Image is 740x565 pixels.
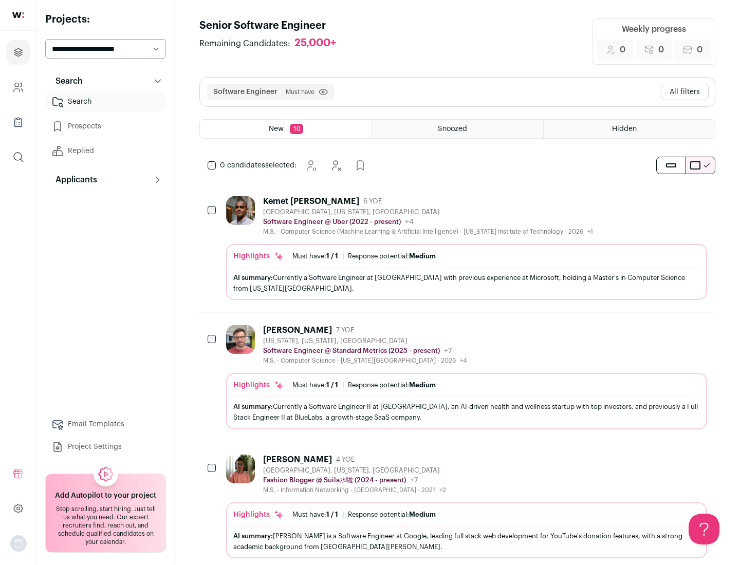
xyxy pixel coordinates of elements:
span: 1 / 1 [326,253,338,259]
a: Company and ATS Settings [6,75,30,100]
div: Must have: [292,381,338,389]
span: 0 [697,44,702,56]
img: nopic.png [10,535,27,552]
button: Software Engineer [213,87,277,97]
span: 10 [290,124,303,134]
div: [GEOGRAPHIC_DATA], [US_STATE], [GEOGRAPHIC_DATA] [263,208,593,216]
h2: Add Autopilot to your project [55,491,156,501]
div: Kemet [PERSON_NAME] [263,196,359,206]
div: Response potential: [348,252,436,260]
button: Add to Prospects [350,155,371,176]
div: [PERSON_NAME] [263,455,332,465]
button: All filters [661,84,709,100]
span: New [269,125,284,133]
button: Hide [325,155,346,176]
span: 1 / 1 [326,382,338,388]
button: Search [45,71,166,91]
img: 322c244f3187aa81024ea13e08450523775794405435f85740c15dbe0cd0baab.jpg [226,455,255,483]
span: 0 candidates [220,162,265,169]
div: Currently a Software Engineer at [GEOGRAPHIC_DATA] with previous experience at Microsoft, holding... [233,272,700,294]
span: AI summary: [233,274,273,281]
span: AI summary: [233,403,273,410]
p: Search [49,75,83,87]
div: Currently a Software Engineer II at [GEOGRAPHIC_DATA], an AI-driven health and wellness startup w... [233,401,700,423]
p: Software Engineer @ Standard Metrics (2025 - present) [263,347,440,355]
div: Highlights [233,251,284,261]
span: 1 / 1 [326,511,338,518]
a: Prospects [45,116,166,137]
span: +4 [405,218,414,225]
p: Software Engineer @ Uber (2022 - present) [263,218,401,226]
div: [PERSON_NAME] [263,325,332,335]
span: Medium [409,511,436,518]
div: M.S. - Computer Science (Machine Learning & Artificial Intelligence) - [US_STATE] Institute of Te... [263,228,593,236]
iframe: Help Scout Beacon - Open [689,514,719,544]
div: Weekly progress [622,23,686,35]
div: M.S. - Computer Science - [US_STATE][GEOGRAPHIC_DATA] - 2026 [263,356,467,365]
a: [PERSON_NAME] 4 YOE [GEOGRAPHIC_DATA], [US_STATE], [GEOGRAPHIC_DATA] Fashion Blogger @ Suila水啦 (2... [226,455,707,558]
span: selected: [220,160,297,171]
div: Must have: [292,252,338,260]
div: Response potential: [348,511,436,519]
a: Company Lists [6,110,30,135]
p: Applicants [49,174,97,186]
a: [PERSON_NAME] 7 YOE [US_STATE], [US_STATE], [GEOGRAPHIC_DATA] Software Engineer @ Standard Metric... [226,325,707,429]
button: Open dropdown [10,535,27,552]
div: [GEOGRAPHIC_DATA], [US_STATE], [GEOGRAPHIC_DATA] [263,466,446,475]
div: Highlights [233,380,284,390]
img: 0fb184815f518ed3bcaf4f46c87e3bafcb34ea1ec747045ab451f3ffb05d485a [226,325,255,354]
div: [US_STATE], [US_STATE], [GEOGRAPHIC_DATA] [263,337,467,345]
a: Search [45,91,166,112]
span: 6 YOE [363,197,382,205]
span: +4 [460,357,467,364]
span: +7 [444,347,452,354]
h2: Projects: [45,12,166,27]
span: 4 YOE [336,456,355,464]
span: 0 [658,44,664,56]
a: Project Settings [45,437,166,457]
div: Highlights [233,510,284,520]
div: M.S. - Information Networking - [GEOGRAPHIC_DATA] - 2021 [263,486,446,494]
button: Snooze [301,155,321,176]
span: Medium [409,382,436,388]
a: Kemet [PERSON_NAME] 6 YOE [GEOGRAPHIC_DATA], [US_STATE], [GEOGRAPHIC_DATA] Software Engineer @ Ub... [226,196,707,300]
span: Hidden [612,125,637,133]
ul: | [292,381,436,389]
button: Applicants [45,169,166,190]
a: Add Autopilot to your project Stop scrolling, start hiring. Just tell us what you need. Our exper... [45,474,166,553]
ul: | [292,252,436,260]
a: Hidden [544,120,715,138]
span: 7 YOE [336,326,354,334]
a: Email Templates [45,414,166,435]
a: Snoozed [372,120,543,138]
span: Medium [409,253,436,259]
span: Remaining Candidates: [199,37,290,50]
p: Fashion Blogger @ Suila水啦 (2024 - present) [263,476,406,484]
span: +2 [439,487,446,493]
img: 1d26598260d5d9f7a69202d59cf331847448e6cffe37083edaed4f8fc8795bfe [226,196,255,225]
span: +7 [410,477,418,484]
span: AI summary: [233,533,273,539]
h1: Senior Software Engineer [199,18,346,33]
div: Response potential: [348,381,436,389]
div: Must have: [292,511,338,519]
span: 0 [620,44,625,56]
span: Must have [286,88,314,96]
div: [PERSON_NAME] is a Software Engineer at Google, leading full stack web development for YouTube's ... [233,531,700,552]
div: 25,000+ [294,37,336,50]
ul: | [292,511,436,519]
span: Snoozed [438,125,467,133]
img: wellfound-shorthand-0d5821cbd27db2630d0214b213865d53afaa358527fdda9d0ea32b1df1b89c2c.svg [12,12,24,18]
div: Stop scrolling, start hiring. Just tell us what you need. Our expert recruiters find, reach out, ... [52,505,159,546]
span: +1 [587,229,593,235]
a: Replied [45,141,166,161]
a: Projects [6,40,30,65]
